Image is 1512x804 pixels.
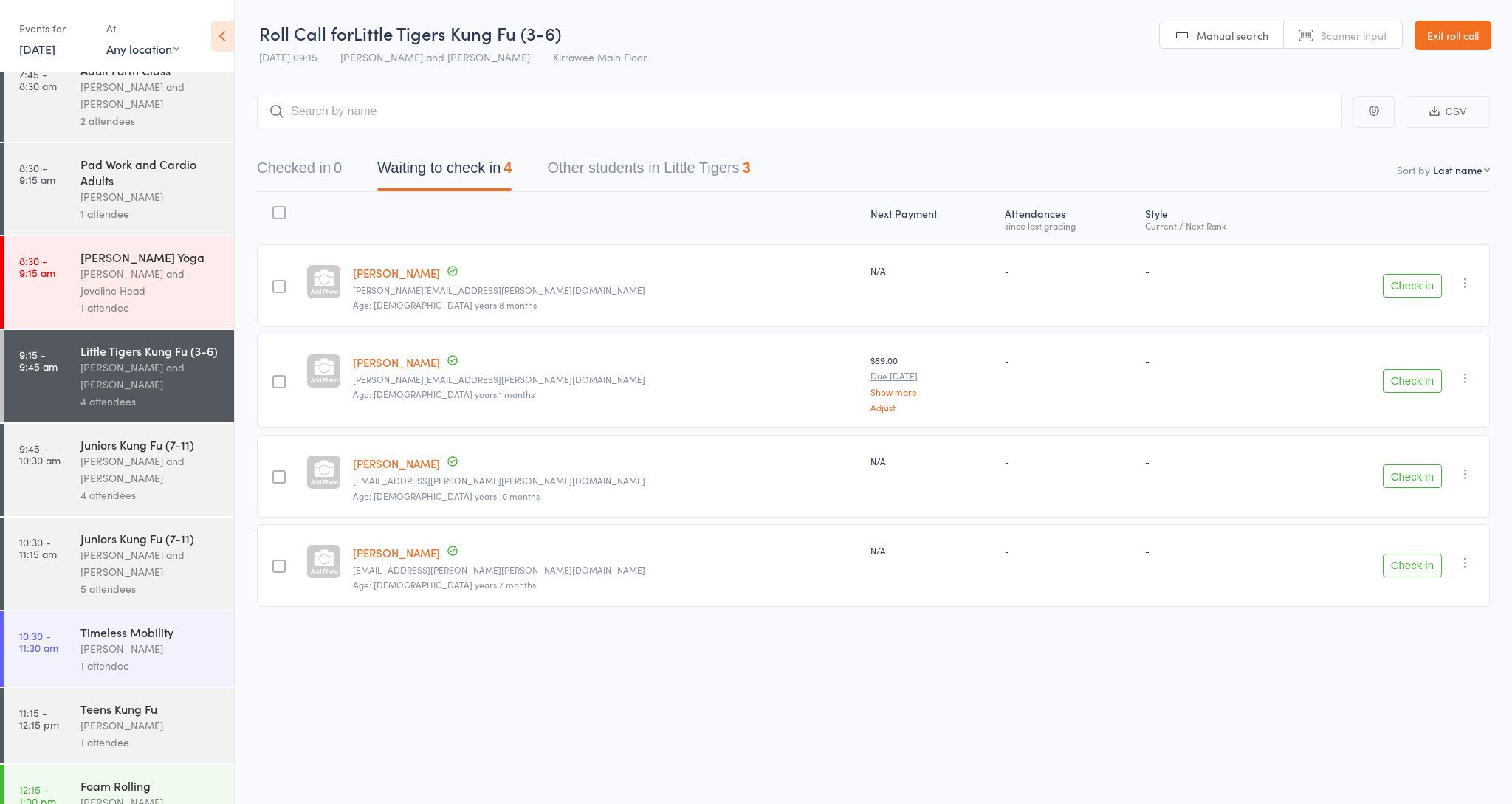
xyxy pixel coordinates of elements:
[259,21,354,45] span: Roll Call for
[870,387,993,396] a: Show more
[80,393,221,410] div: 4 attendees
[353,265,440,281] a: [PERSON_NAME]
[19,162,55,185] time: 8:30 - 9:15 am
[80,205,221,222] div: 1 attendee
[80,78,221,112] div: [PERSON_NAME] and [PERSON_NAME]
[870,354,993,412] div: $69.00
[743,159,751,176] div: 3
[19,536,57,560] time: 10:30 - 11:15 am
[870,264,993,277] div: N/A
[80,343,221,359] div: Little Tigers Kung Fu (3-6)
[259,49,317,64] span: [DATE] 09:15
[1005,455,1133,467] div: -
[1383,554,1442,577] button: Check in
[80,436,221,453] div: Juniors Kung Fu (7-11)
[106,16,179,41] div: At
[19,348,58,372] time: 9:15 - 9:45 am
[80,657,221,674] div: 1 attendee
[353,489,540,502] span: Age: [DEMOGRAPHIC_DATA] years 10 months
[1321,28,1387,43] span: Scanner input
[353,298,537,311] span: Age: [DEMOGRAPHIC_DATA] years 8 months
[19,41,55,57] a: [DATE]
[80,265,221,299] div: [PERSON_NAME] and Joveline Head
[4,236,234,329] a: 8:30 -9:15 am[PERSON_NAME] Yoga[PERSON_NAME] and Joveline Head1 attendee
[4,611,234,687] a: 10:30 -11:30 amTimeless Mobility[PERSON_NAME]1 attendee
[353,388,535,400] span: Age: [DEMOGRAPHIC_DATA] years 1 months
[4,518,234,610] a: 10:30 -11:15 amJuniors Kung Fu (7-11)[PERSON_NAME] and [PERSON_NAME]5 attendees
[257,152,342,191] button: Checked in0
[4,688,234,763] a: 11:15 -12:15 pmTeens Kung Fu[PERSON_NAME]1 attendee
[80,624,221,640] div: Timeless Mobility
[1139,199,1297,238] div: Style
[870,544,993,557] div: N/A
[334,159,342,176] div: 0
[354,21,561,45] span: Little Tigers Kung Fu (3-6)
[19,630,58,653] time: 10:30 - 11:30 am
[80,453,221,487] div: [PERSON_NAME] and [PERSON_NAME]
[80,188,221,205] div: [PERSON_NAME]
[353,578,536,591] span: Age: [DEMOGRAPHIC_DATA] years 7 months
[80,359,221,393] div: [PERSON_NAME] and [PERSON_NAME]
[1415,21,1491,50] a: Exit roll call
[80,249,221,265] div: [PERSON_NAME] Yoga
[999,199,1139,238] div: Atten­dances
[353,285,858,295] small: kendall.bascetta@gmail.com
[353,354,440,370] a: [PERSON_NAME]
[257,95,1342,128] input: Search by name
[80,580,221,597] div: 5 attendees
[80,701,221,717] div: Teens Kung Fu
[80,546,221,580] div: [PERSON_NAME] and [PERSON_NAME]
[353,545,440,560] a: [PERSON_NAME]
[1145,455,1291,467] div: -
[80,734,221,751] div: 1 attendee
[4,424,234,516] a: 9:45 -10:30 amJuniors Kung Fu (7-11)[PERSON_NAME] and [PERSON_NAME]4 attendees
[353,374,858,385] small: cameron.garth@hotmail.com
[80,156,221,188] div: Pad Work and Cardio Adults
[353,565,858,575] small: sd.sarah.daniels@gmail.com
[80,487,221,504] div: 4 attendees
[1433,162,1482,177] div: Last name
[870,455,993,467] div: N/A
[340,49,530,64] span: [PERSON_NAME] and [PERSON_NAME]
[80,299,221,316] div: 1 attendee
[80,777,221,794] div: Foam Rolling
[1383,369,1442,393] button: Check in
[1383,464,1442,488] button: Check in
[80,717,221,734] div: [PERSON_NAME]
[504,159,512,176] div: 4
[1145,544,1291,557] div: -
[19,707,59,730] time: 11:15 - 12:15 pm
[1197,28,1268,43] span: Manual search
[80,640,221,657] div: [PERSON_NAME]
[4,143,234,235] a: 8:30 -9:15 amPad Work and Cardio Adults[PERSON_NAME]1 attendee
[1145,264,1291,277] div: -
[1406,96,1490,128] button: CSV
[4,49,234,142] a: 7:45 -8:30 amAdult Form Class[PERSON_NAME] and [PERSON_NAME]2 attendees
[1145,221,1291,230] div: Current / Next Rank
[80,112,221,129] div: 2 attendees
[547,152,750,191] button: Other students in Little Tigers3
[1005,544,1133,557] div: -
[865,199,999,238] div: Next Payment
[870,402,993,412] a: Adjust
[80,530,221,546] div: Juniors Kung Fu (7-11)
[553,49,647,64] span: Kirrawee Main Floor
[377,152,512,191] button: Waiting to check in4
[1005,354,1133,366] div: -
[1005,264,1133,277] div: -
[4,330,234,422] a: 9:15 -9:45 amLittle Tigers Kung Fu (3-6)[PERSON_NAME] and [PERSON_NAME]4 attendees
[1005,221,1133,230] div: since last grading
[870,371,993,381] small: Due [DATE]
[353,475,858,486] small: sd.sarah.daniels@gmail.com
[19,68,57,92] time: 7:45 - 8:30 am
[353,456,440,471] a: [PERSON_NAME]
[19,442,61,466] time: 9:45 - 10:30 am
[106,41,179,57] div: Any location
[1145,354,1291,366] div: -
[19,16,92,41] div: Events for
[19,255,55,278] time: 8:30 - 9:15 am
[1397,162,1430,177] label: Sort by
[1383,274,1442,298] button: Check in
